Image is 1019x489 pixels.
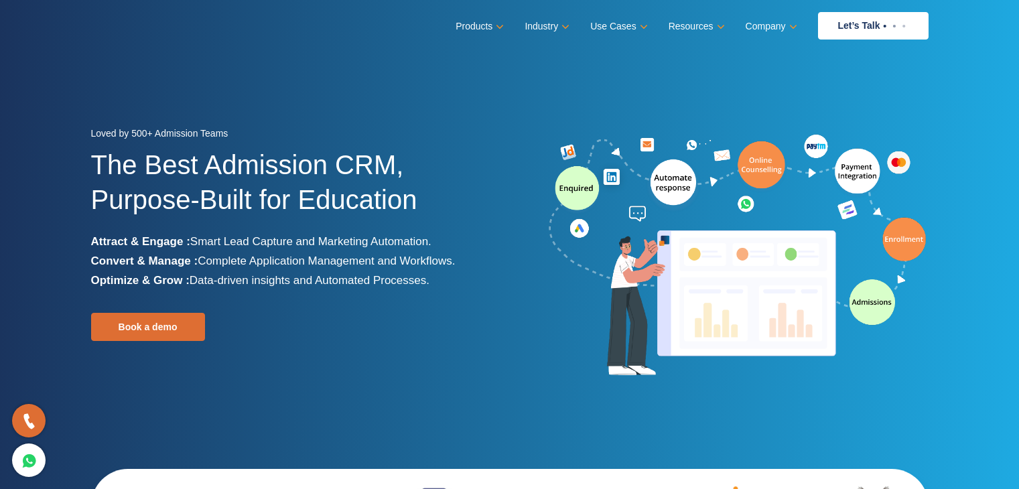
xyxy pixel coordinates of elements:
a: Company [746,17,795,36]
span: Smart Lead Capture and Marketing Automation. [190,235,431,248]
a: Use Cases [590,17,644,36]
b: Convert & Manage : [91,255,198,267]
a: Products [456,17,501,36]
h1: The Best Admission CRM, Purpose-Built for Education [91,147,500,232]
div: Loved by 500+ Admission Teams [91,124,500,147]
b: Optimize & Grow : [91,274,190,287]
a: Industry [525,17,567,36]
span: Complete Application Management and Workflows. [198,255,455,267]
img: admission-software-home-page-header [547,131,929,381]
a: Let’s Talk [818,12,929,40]
a: Resources [669,17,722,36]
a: Book a demo [91,313,205,341]
b: Attract & Engage : [91,235,190,248]
span: Data-driven insights and Automated Processes. [190,274,429,287]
